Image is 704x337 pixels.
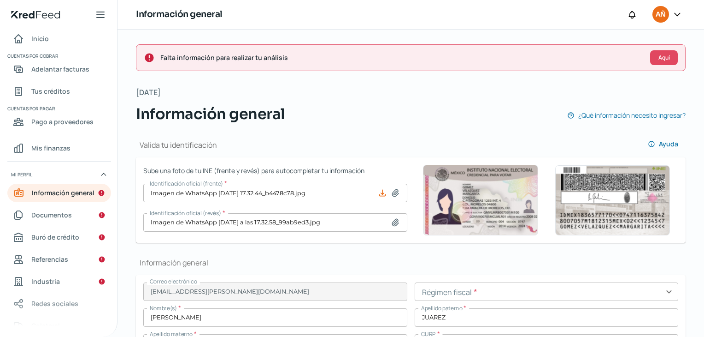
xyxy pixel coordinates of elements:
[136,8,223,21] h1: Información general
[31,276,60,287] span: Industria
[7,60,111,78] a: Adelantar facturas
[658,55,670,60] span: Aquí
[578,109,686,121] span: ¿Qué información necesito ingresar?
[150,304,177,312] span: Nombre(s)
[7,82,111,101] a: Tus créditos
[136,140,217,150] h1: Valida tu identificación
[7,250,111,269] a: Referencias
[7,272,111,291] a: Industria
[31,253,68,265] span: Referencias
[31,298,78,309] span: Redes sociales
[7,30,111,48] a: Inicio
[31,85,70,97] span: Tus créditos
[136,258,686,268] h1: Información general
[7,295,111,313] a: Redes sociales
[7,104,110,113] span: Cuentas por pagar
[31,116,94,127] span: Pago a proveedores
[160,52,643,63] span: Falta información para realizar tu análisis
[7,317,111,335] a: Colateral
[7,113,111,131] a: Pago a proveedores
[11,170,32,179] span: Mi perfil
[421,304,462,312] span: Apellido paterno
[32,187,94,199] span: Información general
[150,180,223,187] span: Identificación oficial (frente)
[650,50,678,65] button: Aquí
[7,228,111,247] a: Buró de crédito
[659,141,678,147] span: Ayuda
[150,209,221,217] span: Identificación oficial (revés)
[7,139,111,157] a: Mis finanzas
[31,320,60,331] span: Colateral
[7,52,110,60] span: Cuentas por cobrar
[640,135,686,153] button: Ayuda
[150,277,197,285] span: Correo electrónico
[423,165,538,235] img: Ejemplo de identificación oficial (frente)
[31,63,89,75] span: Adelantar facturas
[31,33,49,44] span: Inicio
[31,209,72,221] span: Documentos
[7,206,111,224] a: Documentos
[31,231,79,243] span: Buró de crédito
[136,86,161,99] span: [DATE]
[143,165,407,176] span: Sube una foto de tu INE (frente y revés) para autocompletar tu información
[136,103,285,125] span: Información general
[7,184,111,202] a: Información general
[555,165,670,235] img: Ejemplo de identificación oficial (revés)
[656,9,665,20] span: AÑ
[31,142,70,154] span: Mis finanzas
